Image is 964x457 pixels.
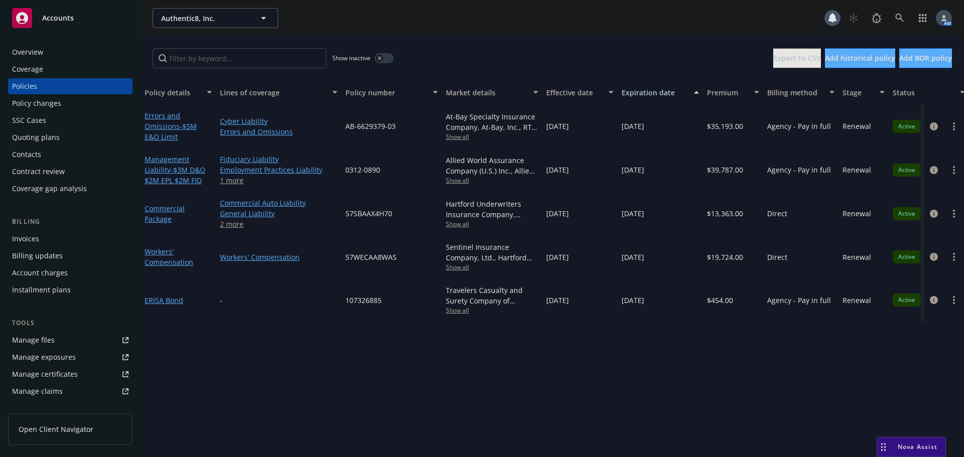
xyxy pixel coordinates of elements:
[12,129,60,145] div: Quoting plans
[890,8,910,28] a: Search
[928,120,940,132] a: circleInformation
[8,265,133,281] a: Account charges
[622,87,688,98] div: Expiration date
[877,437,890,456] div: Drag to move
[145,111,197,141] a: Errors and Omissions
[446,176,538,185] span: Show all
[220,126,337,137] a: Errors and Omissions
[546,121,569,131] span: [DATE]
[8,181,133,197] a: Coverage gap analysis
[145,155,205,185] a: Management Liability
[12,400,59,416] div: Manage BORs
[446,132,538,141] span: Show all
[707,208,743,219] span: $13,363.00
[8,217,133,227] div: Billing
[446,285,538,306] div: Travelers Casualty and Surety Company of America, Travelers Insurance
[897,166,917,175] span: Active
[446,306,538,315] span: Show all
[220,295,222,306] span: -
[145,247,193,267] a: Workers' Compensation
[877,437,946,457] button: Nova Assist
[220,116,337,126] a: Cyber Liability
[622,208,644,219] span: [DATE]
[12,44,43,60] div: Overview
[19,424,93,434] span: Open Client Navigator
[948,120,960,132] a: more
[825,48,895,68] button: Add historical policy
[332,54,371,62] span: Show inactive
[767,87,823,98] div: Billing method
[12,164,65,180] div: Contract review
[622,252,644,262] span: [DATE]
[220,165,337,175] a: Employment Practices Liability
[767,252,787,262] span: Direct
[773,53,821,63] span: Export to CSV
[773,48,821,68] button: Export to CSV
[948,164,960,176] a: more
[897,252,917,261] span: Active
[618,80,703,104] button: Expiration date
[12,78,37,94] div: Policies
[928,294,940,306] a: circleInformation
[842,252,871,262] span: Renewal
[12,181,87,197] div: Coverage gap analysis
[948,251,960,263] a: more
[8,44,133,60] a: Overview
[446,220,538,228] span: Show all
[8,366,133,382] a: Manage certificates
[842,208,871,219] span: Renewal
[145,165,205,185] span: - $3M D&O $2M EPL $2M FID
[345,121,396,131] span: AB-6629379-03
[948,294,960,306] a: more
[12,349,76,365] div: Manage exposures
[8,349,133,365] a: Manage exposures
[141,80,216,104] button: Policy details
[825,53,895,63] span: Add historical policy
[707,295,733,306] span: $454.00
[867,8,887,28] a: Report a Bug
[8,164,133,180] a: Contract review
[161,13,248,24] span: Authentic8, Inc.
[913,8,933,28] a: Switch app
[767,295,831,306] span: Agency - Pay in full
[216,80,341,104] button: Lines of coverage
[767,165,831,175] span: Agency - Pay in full
[8,332,133,348] a: Manage files
[220,175,337,186] a: 1 more
[8,231,133,247] a: Invoices
[12,231,39,247] div: Invoices
[446,111,538,132] div: At-Bay Specialty Insurance Company, At-Bay, Inc., RT Specialty Insurance Services, LLC (RSG Speci...
[345,87,427,98] div: Policy number
[446,242,538,263] div: Sentinel Insurance Company, Ltd., Hartford Insurance Group
[707,121,743,131] span: $35,193.00
[622,295,644,306] span: [DATE]
[153,48,326,68] input: Filter by keyword...
[220,219,337,229] a: 2 more
[145,295,183,305] a: ERISA Bond
[12,282,71,298] div: Installment plans
[12,248,63,264] div: Billing updates
[8,129,133,145] a: Quoting plans
[145,87,201,98] div: Policy details
[8,112,133,128] a: SSC Cases
[345,208,392,219] span: 57SBAAX4H70
[8,400,133,416] a: Manage BORs
[842,87,874,98] div: Stage
[928,164,940,176] a: circleInformation
[8,383,133,399] a: Manage claims
[542,80,618,104] button: Effective date
[838,80,889,104] button: Stage
[897,295,917,304] span: Active
[893,87,954,98] div: Status
[446,263,538,271] span: Show all
[446,199,538,220] div: Hartford Underwriters Insurance Company, Hartford Insurance Group
[8,282,133,298] a: Installment plans
[145,204,185,224] a: Commercial Package
[220,154,337,165] a: Fiduciary Liability
[622,165,644,175] span: [DATE]
[12,332,55,348] div: Manage files
[12,146,41,163] div: Contacts
[546,252,569,262] span: [DATE]
[948,208,960,220] a: more
[8,61,133,77] a: Coverage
